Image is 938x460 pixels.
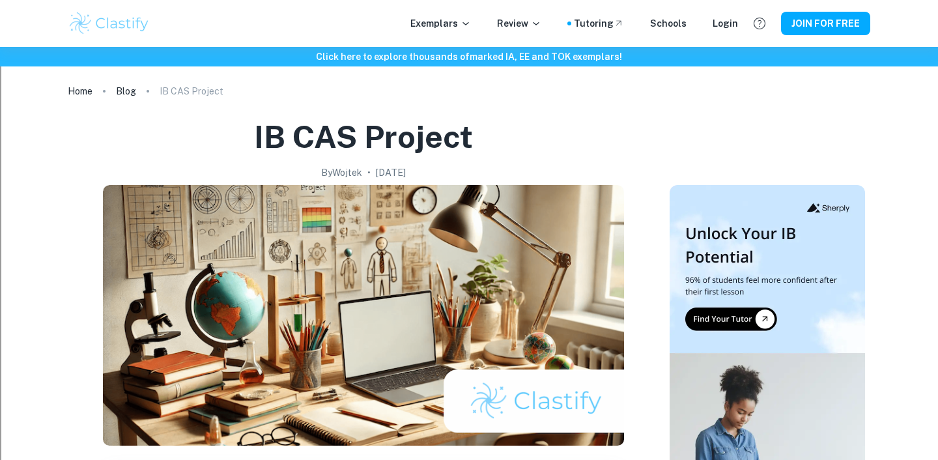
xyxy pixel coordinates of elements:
[68,10,150,36] img: Clastify logo
[650,16,687,31] a: Schools
[748,12,771,35] button: Help and Feedback
[410,16,471,31] p: Exemplars
[3,50,935,64] h6: Click here to explore thousands of marked IA, EE and TOK exemplars !
[781,12,870,35] button: JOIN FOR FREE
[574,16,624,31] a: Tutoring
[713,16,738,31] a: Login
[497,16,541,31] p: Review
